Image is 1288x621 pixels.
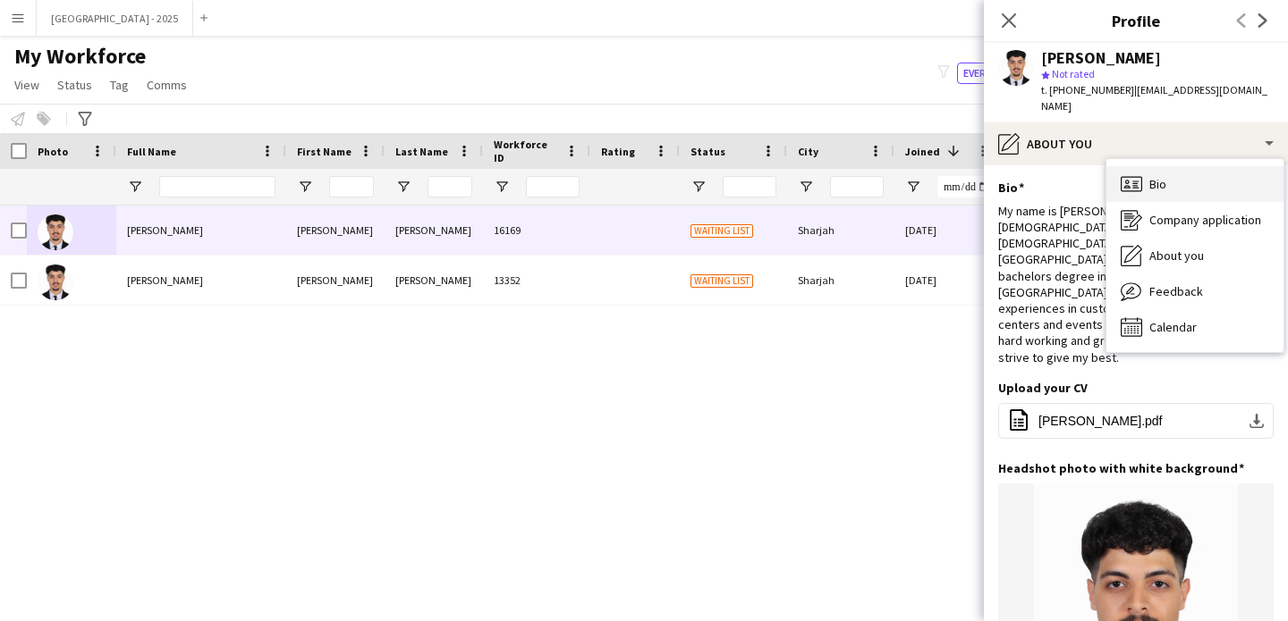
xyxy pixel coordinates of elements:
div: Sharjah [787,256,894,305]
button: Open Filter Menu [127,179,143,195]
span: | [EMAIL_ADDRESS][DOMAIN_NAME] [1041,83,1267,113]
span: City [798,145,818,158]
a: Comms [140,73,194,97]
div: 13352 [483,256,590,305]
a: Status [50,73,99,97]
span: t. [PHONE_NUMBER] [1041,83,1134,97]
span: About you [1149,248,1204,264]
span: Rating [601,145,635,158]
button: [PERSON_NAME].pdf [998,403,1274,439]
input: Last Name Filter Input [428,176,472,197]
span: My Workforce [14,43,146,70]
div: Company application [1106,202,1284,238]
button: Everyone12,804 [957,63,1052,84]
button: Open Filter Menu [798,179,814,195]
div: Calendar [1106,309,1284,345]
span: Calendar [1149,319,1197,335]
input: Joined Filter Input [937,176,991,197]
button: Open Filter Menu [691,179,707,195]
input: Full Name Filter Input [159,176,275,197]
img: Youssef Omar [38,214,73,250]
div: [PERSON_NAME] [385,206,483,255]
input: City Filter Input [830,176,884,197]
div: 16169 [483,206,590,255]
span: [PERSON_NAME] [127,273,203,287]
div: Feedback [1106,273,1284,309]
div: [PERSON_NAME] [286,206,385,255]
span: Workforce ID [494,138,558,164]
span: Waiting list [691,224,753,238]
span: Company application [1149,212,1261,228]
span: Bio [1149,176,1166,192]
button: Open Filter Menu [905,179,921,195]
input: Workforce ID Filter Input [526,176,580,197]
div: [PERSON_NAME] [286,256,385,305]
div: Sharjah [787,206,894,255]
h3: Headshot photo with white background [998,460,1244,476]
input: Status Filter Input [723,176,776,197]
span: Status [691,145,725,158]
a: View [7,73,47,97]
h3: Upload your CV [998,380,1088,396]
span: Joined [905,145,940,158]
span: Status [57,77,92,93]
span: Comms [147,77,187,93]
button: Open Filter Menu [395,179,411,195]
div: [DATE] [894,206,1002,255]
span: Not rated [1052,67,1095,80]
div: About you [984,122,1288,165]
h3: Bio [998,180,1024,196]
span: [PERSON_NAME].pdf [1038,414,1163,428]
button: Open Filter Menu [494,179,510,195]
div: [PERSON_NAME] [385,256,483,305]
app-action-btn: Advanced filters [74,108,96,130]
a: Tag [103,73,136,97]
div: [DATE] [894,256,1002,305]
img: Yousef Omar [38,264,73,300]
button: [GEOGRAPHIC_DATA] - 2025 [37,1,193,36]
span: First Name [297,145,352,158]
span: Last Name [395,145,448,158]
h3: Profile [984,9,1288,32]
input: First Name Filter Input [329,176,374,197]
div: Bio [1106,166,1284,202]
span: Feedback [1149,283,1203,299]
div: About you [1106,238,1284,273]
button: Open Filter Menu [297,179,313,195]
span: Photo [38,145,68,158]
span: [PERSON_NAME] [127,223,203,237]
div: [PERSON_NAME] [1041,50,1161,66]
span: View [14,77,39,93]
span: Full Name [127,145,176,158]
span: Waiting list [691,274,753,288]
span: Tag [110,77,129,93]
div: My name is [PERSON_NAME], I am [DEMOGRAPHIC_DATA], my nationality is [DEMOGRAPHIC_DATA], I have b... [998,203,1274,365]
